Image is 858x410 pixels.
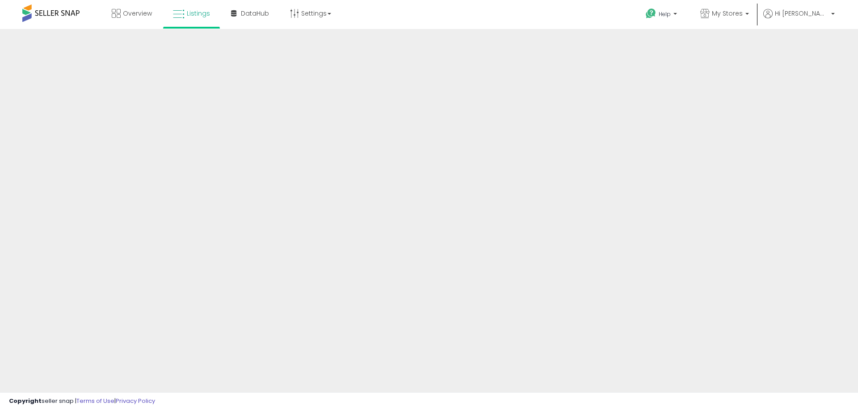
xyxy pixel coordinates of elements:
i: Get Help [645,8,656,19]
a: Terms of Use [76,397,114,405]
span: Hi [PERSON_NAME] [775,9,829,18]
div: seller snap | | [9,397,155,406]
span: Listings [187,9,210,18]
a: Help [639,1,686,29]
span: DataHub [241,9,269,18]
span: Overview [123,9,152,18]
a: Hi [PERSON_NAME] [763,9,835,29]
span: My Stores [712,9,743,18]
strong: Copyright [9,397,42,405]
span: Help [659,10,671,18]
a: Privacy Policy [116,397,155,405]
